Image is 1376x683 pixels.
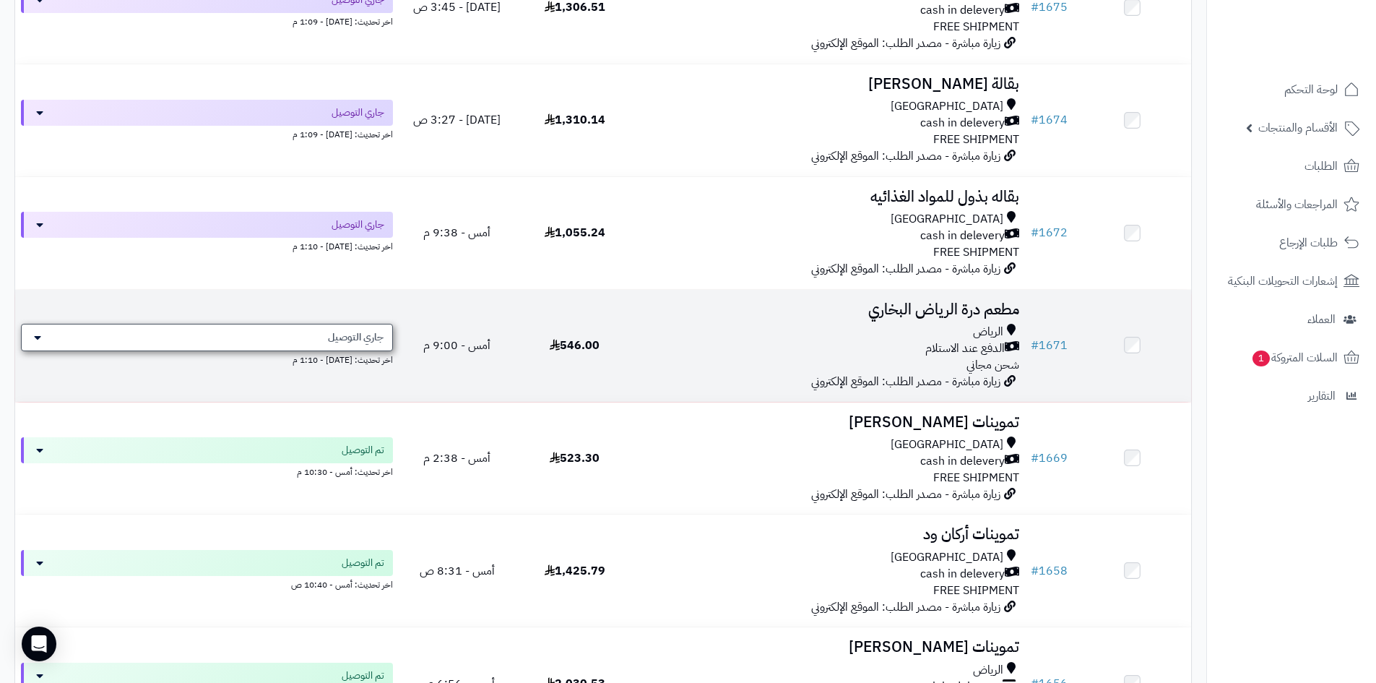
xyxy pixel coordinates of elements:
span: أمس - 9:38 م [423,224,490,241]
span: cash in delevery [920,2,1005,19]
div: Open Intercom Messenger [22,627,56,661]
a: #1669 [1031,450,1068,467]
h3: مطعم درة الرياض البخاري [639,301,1019,318]
span: طلبات الإرجاع [1279,233,1338,253]
a: #1671 [1031,337,1068,354]
span: تم التوصيل [342,556,384,570]
span: cash in delevery [920,566,1005,583]
span: الرياض [973,324,1003,340]
span: أمس - 9:00 م [423,337,490,354]
span: تم التوصيل [342,669,384,683]
div: اخر تحديث: [DATE] - 1:10 م [21,351,393,366]
span: زيارة مباشرة - مصدر الطلب: الموقع الإلكتروني [811,260,1000,278]
span: 523.30 [550,450,600,467]
span: [GEOGRAPHIC_DATA] [891,211,1003,228]
div: اخر تحديث: أمس - 10:40 ص [21,576,393,591]
h3: بقاله بذول للمواد الغذائيه [639,189,1019,205]
span: [GEOGRAPHIC_DATA] [891,549,1003,566]
a: الطلبات [1216,149,1367,184]
span: 1 [1252,351,1270,366]
a: العملاء [1216,302,1367,337]
span: إشعارات التحويلات البنكية [1228,271,1338,291]
span: 1,425.79 [545,562,605,580]
span: جاري التوصيل [332,106,384,120]
span: زيارة مباشرة - مصدر الطلب: الموقع الإلكتروني [811,147,1000,165]
a: #1658 [1031,562,1068,580]
a: لوحة التحكم [1216,72,1367,107]
span: الرياض [973,662,1003,679]
div: اخر تحديث: [DATE] - 1:09 م [21,126,393,141]
img: logo-2.png [1278,39,1362,69]
a: #1674 [1031,111,1068,129]
span: تم التوصيل [342,443,384,458]
span: أمس - 2:38 م [423,450,490,467]
span: زيارة مباشرة - مصدر الطلب: الموقع الإلكتروني [811,35,1000,52]
span: العملاء [1307,309,1336,330]
span: زيارة مباشرة - مصدر الطلب: الموقع الإلكتروني [811,598,1000,616]
span: التقارير [1308,386,1336,406]
span: الدفع عند الاستلام [925,340,1005,357]
span: FREE SHIPMENT [933,131,1019,148]
h3: تموينات [PERSON_NAME] [639,414,1019,431]
span: زيارة مباشرة - مصدر الطلب: الموقع الإلكتروني [811,373,1000,390]
span: # [1031,562,1039,580]
span: شحن مجاني [966,356,1019,374]
span: الطلبات [1304,156,1338,176]
span: # [1031,450,1039,467]
span: المراجعات والأسئلة [1256,194,1338,215]
div: اخر تحديث: [DATE] - 1:09 م [21,13,393,28]
span: لوحة التحكم [1284,80,1338,100]
span: FREE SHIPMENT [933,582,1019,599]
h3: تموينات [PERSON_NAME] [639,639,1019,656]
span: [GEOGRAPHIC_DATA] [891,98,1003,115]
span: FREE SHIPMENT [933,18,1019,35]
a: إشعارات التحويلات البنكية [1216,264,1367,298]
a: المراجعات والأسئلة [1216,187,1367,222]
span: cash in delevery [920,115,1005,132]
div: اخر تحديث: [DATE] - 1:10 م [21,238,393,253]
span: زيارة مباشرة - مصدر الطلب: الموقع الإلكتروني [811,486,1000,503]
h3: بقالة [PERSON_NAME] [639,76,1019,93]
a: التقارير [1216,379,1367,413]
span: جاري التوصيل [328,330,384,345]
span: 1,310.14 [545,111,605,129]
span: 1,055.24 [545,224,605,241]
span: FREE SHIPMENT [933,469,1019,486]
a: طلبات الإرجاع [1216,225,1367,260]
span: [DATE] - 3:27 ص [413,111,501,129]
span: أمس - 8:31 ص [420,562,495,580]
a: #1672 [1031,224,1068,241]
span: # [1031,111,1039,129]
span: cash in delevery [920,228,1005,244]
span: [GEOGRAPHIC_DATA] [891,437,1003,453]
a: السلات المتروكة1 [1216,340,1367,375]
h3: تموينات أركان ود [639,526,1019,543]
div: اخر تحديث: أمس - 10:30 م [21,463,393,478]
span: الأقسام والمنتجات [1258,118,1338,138]
span: # [1031,337,1039,354]
span: FREE SHIPMENT [933,244,1019,261]
span: cash in delevery [920,453,1005,470]
span: السلات المتروكة [1251,348,1338,368]
span: 546.00 [550,337,600,354]
span: جاري التوصيل [332,218,384,232]
span: # [1031,224,1039,241]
